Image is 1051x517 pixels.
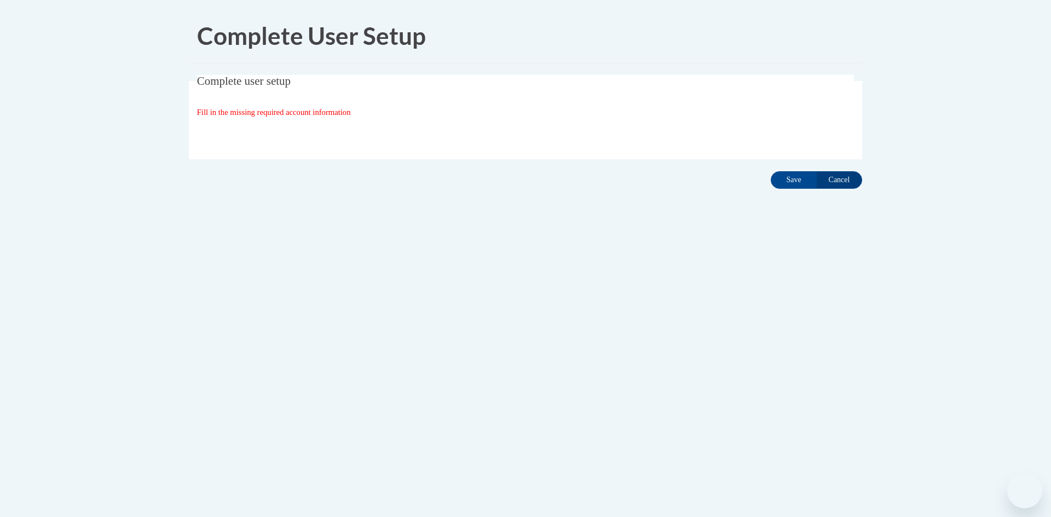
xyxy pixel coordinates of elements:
input: Save [771,171,817,189]
input: Cancel [816,171,862,189]
span: Complete User Setup [197,21,426,50]
span: Complete user setup [197,74,291,88]
span: Fill in the missing required account information [197,108,351,117]
iframe: Button to launch messaging window [1007,473,1042,508]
